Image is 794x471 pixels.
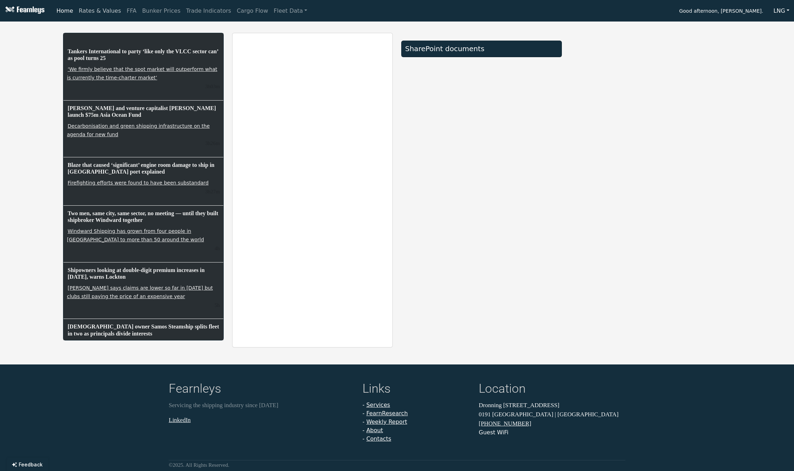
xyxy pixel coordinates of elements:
a: Home [54,4,76,18]
h6: [PERSON_NAME] and venture capitalist [PERSON_NAME] launch $75m Asia Ocean Fund [67,104,220,119]
small: © 2025 . All Rights Reserved. [169,462,229,468]
a: Services [366,401,390,408]
small: 18.9.2025, 11:32:33 [215,246,220,251]
a: Windward Shipping has grown from four people in [GEOGRAPHIC_DATA] to more than 50 around the world [67,228,205,243]
h4: Location [479,381,625,398]
div: SharePoint documents [405,44,558,53]
small: 18.9.2025, 12:49:20 [205,84,220,89]
a: Weekly Report [366,418,407,425]
a: Bunker Prices [139,4,183,18]
small: 18.9.2025, 12:26:26 [205,140,220,146]
li: - [362,409,470,418]
span: Good afternoon, [PERSON_NAME]. [679,6,763,18]
h4: Fearnleys [169,381,354,398]
li: - [362,435,470,443]
button: Guest WiFi [479,428,508,437]
a: Contacts [366,435,391,442]
h4: Links [362,381,470,398]
small: 18.9.2025, 10:39:06 [215,302,220,308]
h6: Shipowners looking at double-digit premium increases in [DATE], warns Lockton [67,266,220,281]
a: ‘We firmly believe that the spot market will outperform what is currently the time-charter market’ [67,66,217,81]
h6: Two men, same city, same sector, no meeting — until they built shipbroker Windward together [67,209,220,224]
a: FearnResearch [366,410,408,417]
iframe: report archive [232,33,392,347]
h6: [DEMOGRAPHIC_DATA] owner Samos Steamship splits fleet in two as principals divide interests [67,322,220,337]
a: [PHONE_NUMBER] [479,420,531,427]
img: Fearnleys Logo [4,6,44,15]
small: 18.9.2025, 12:24:43 [205,189,220,194]
a: Fleet Data [271,4,310,18]
h6: Blaze that caused ‘significant’ engine room damage to ship in [GEOGRAPHIC_DATA] port explained [67,161,220,176]
p: 0191 [GEOGRAPHIC_DATA] | [GEOGRAPHIC_DATA] [479,410,625,419]
a: About [366,427,383,434]
a: Rates & Values [76,4,124,18]
a: LinkedIn [169,417,191,423]
h6: Tankers International to party ‘like only the VLCC sector can’ as pool turns 25 [67,47,220,62]
a: Trade Indicators [183,4,234,18]
p: Dronning [STREET_ADDRESS] [479,401,625,410]
p: Servicing the shipping industry since [DATE] [169,401,354,410]
a: FFA [124,4,139,18]
li: - [362,418,470,426]
a: Firefighting efforts were found to have been substandard [67,179,209,186]
li: - [362,426,470,435]
a: Decarbonisation and green shipping infrastructure on the agenda for new fund [67,122,210,138]
a: Cargo Flow [234,4,271,18]
li: - [362,401,470,409]
button: LNG [769,4,794,18]
a: [PERSON_NAME] says claims are lower so far in [DATE] but clubs still paying the price of an expen... [67,284,213,300]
